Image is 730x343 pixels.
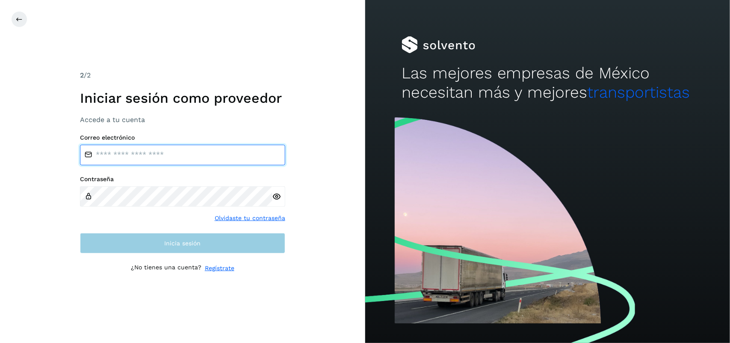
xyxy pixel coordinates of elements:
div: /2 [80,70,285,81]
span: 2 [80,71,84,79]
h2: Las mejores empresas de México necesitan más y mejores [402,64,694,102]
button: Inicia sesión [80,233,285,254]
a: Olvidaste tu contraseña [215,214,285,223]
span: Inicia sesión [164,240,201,246]
label: Contraseña [80,176,285,183]
label: Correo electrónico [80,134,285,141]
p: ¿No tienes una cuenta? [131,264,201,273]
a: Regístrate [205,264,234,273]
span: transportistas [588,83,690,101]
h3: Accede a tu cuenta [80,116,285,124]
h1: Iniciar sesión como proveedor [80,90,285,106]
